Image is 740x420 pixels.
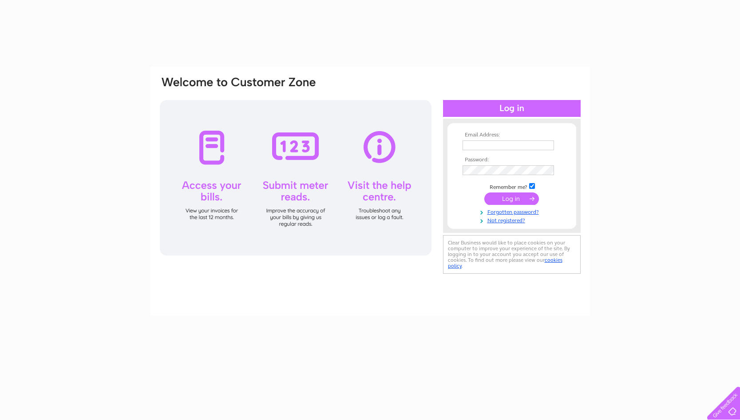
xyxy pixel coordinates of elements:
a: Forgotten password? [463,207,563,216]
input: Submit [484,192,539,205]
th: Password: [460,157,563,163]
td: Remember me? [460,182,563,191]
a: Not registered? [463,216,563,224]
th: Email Address: [460,132,563,138]
div: Clear Business would like to place cookies on your computer to improve your experience of the sit... [443,235,581,274]
a: cookies policy [448,257,562,269]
